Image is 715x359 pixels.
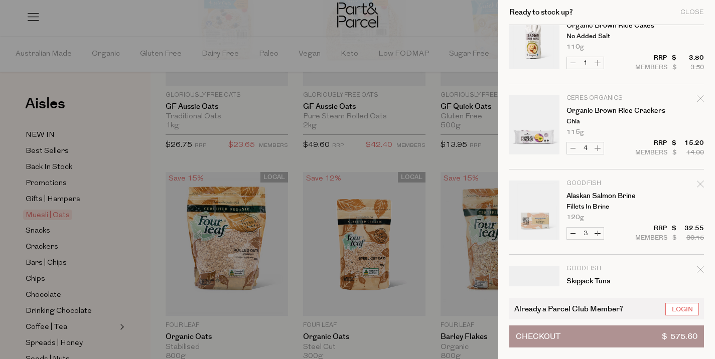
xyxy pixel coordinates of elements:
[566,118,644,125] p: Chia
[662,326,697,347] span: $ 575.60
[566,33,644,40] p: No Added Salt
[566,129,584,135] span: 115g
[579,142,592,154] input: QTY Organic Brown Rice Crackers
[566,193,644,200] a: Alaskan Salmon Brine
[566,95,644,101] p: Ceres Organics
[514,303,623,314] span: Already a Parcel Club Member?
[566,107,644,114] a: Organic Brown Rice Crackers
[697,179,704,193] div: Remove Alaskan Salmon Brine
[579,57,592,69] input: QTY Organic Brown Rice Cakes
[509,325,704,347] button: Checkout$ 575.60
[697,94,704,107] div: Remove Organic Brown Rice Crackers
[566,204,644,210] p: Fillets in Brine
[509,9,573,16] h2: Ready to stock up?
[665,303,699,315] a: Login
[566,22,644,29] a: Organic Brown Rice Cakes
[516,326,560,347] span: Checkout
[579,228,592,239] input: QTY Alaskan Salmon Brine
[566,266,644,272] p: Good Fish
[566,44,584,50] span: 110g
[566,181,644,187] p: Good Fish
[566,278,644,285] a: Skipjack Tuna
[680,9,704,16] div: Close
[697,264,704,278] div: Remove Skipjack Tuna
[566,214,584,221] span: 120g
